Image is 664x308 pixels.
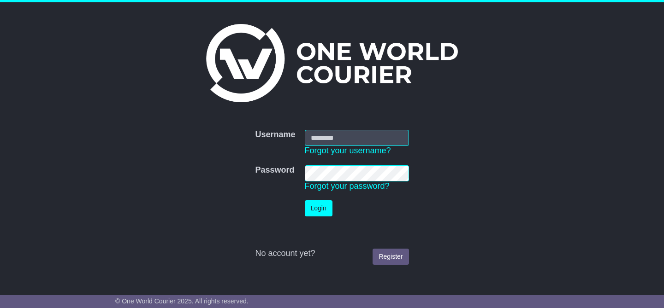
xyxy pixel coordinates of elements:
[115,297,249,305] span: © One World Courier 2025. All rights reserved.
[255,249,409,259] div: No account yet?
[305,181,390,191] a: Forgot your password?
[255,130,295,140] label: Username
[206,24,458,102] img: One World
[305,146,391,155] a: Forgot your username?
[373,249,409,265] a: Register
[255,165,294,175] label: Password
[305,200,332,216] button: Login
